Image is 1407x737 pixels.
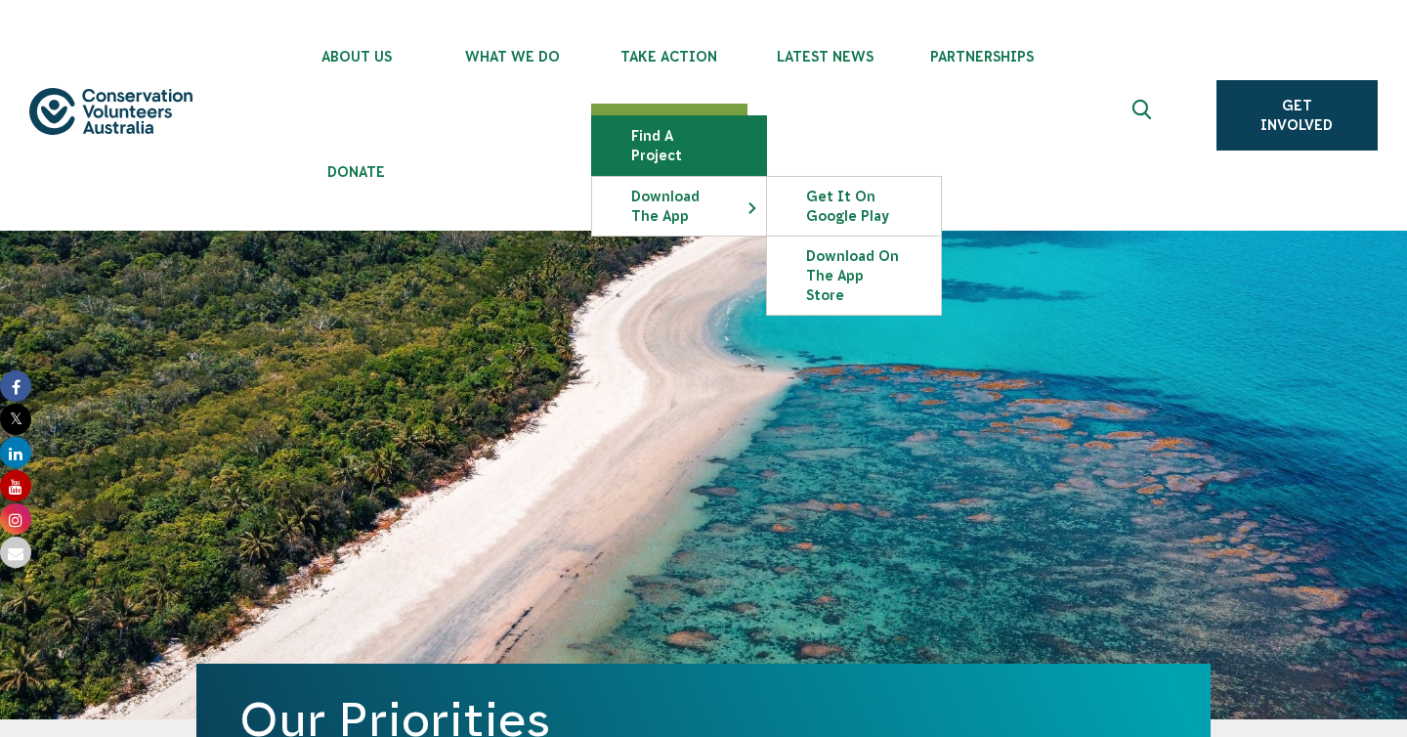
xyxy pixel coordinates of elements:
[767,177,941,236] a: Get it on Google Play
[435,49,591,65] span: What We Do
[29,88,192,136] img: logo.svg
[278,49,435,65] span: About Us
[1131,100,1156,131] span: Expand search box
[1121,92,1168,139] button: Expand search box Close search box
[591,176,767,237] li: Download the app
[767,237,941,315] a: Download on the App Store
[278,164,435,180] span: Donate
[592,177,766,236] a: Download the app
[592,116,766,175] a: Find a project
[591,49,747,65] span: Take Action
[904,49,1060,65] span: Partnerships
[1216,80,1378,151] a: Get Involved
[747,49,904,65] span: Latest News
